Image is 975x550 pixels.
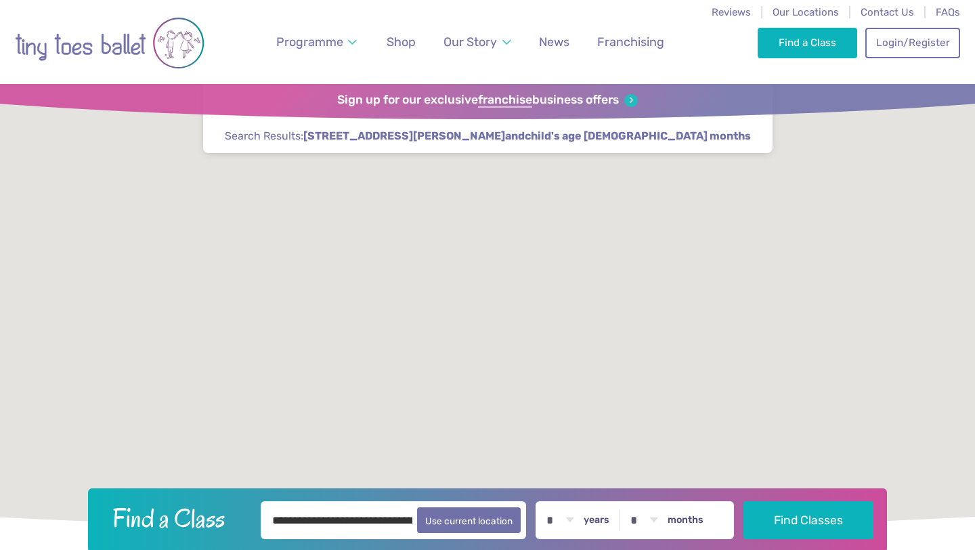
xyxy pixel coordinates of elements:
strong: franchise [478,93,532,108]
a: Find a Class [758,28,857,58]
a: Programme [270,27,364,58]
a: Our Story [437,27,517,58]
span: Shop [387,35,416,49]
a: Franchising [591,27,670,58]
img: tiny toes ballet [15,9,204,77]
a: Our Locations [773,6,839,18]
button: Use current location [417,507,521,533]
label: months [668,514,703,526]
span: Programme [276,35,343,49]
a: Contact Us [861,6,914,18]
span: News [539,35,569,49]
button: Find Classes [743,501,874,539]
span: child's age [DEMOGRAPHIC_DATA] months [525,129,751,144]
span: Franchising [597,35,664,49]
a: Shop [381,27,422,58]
a: News [533,27,576,58]
h2: Find a Class [102,501,252,535]
a: FAQs [936,6,960,18]
span: [STREET_ADDRESS][PERSON_NAME] [303,129,505,144]
span: Our Story [443,35,497,49]
label: years [584,514,609,526]
strong: and [303,129,751,142]
a: Login/Register [865,28,960,58]
a: Reviews [712,6,751,18]
a: Sign up for our exclusivefranchisebusiness offers [337,93,637,108]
